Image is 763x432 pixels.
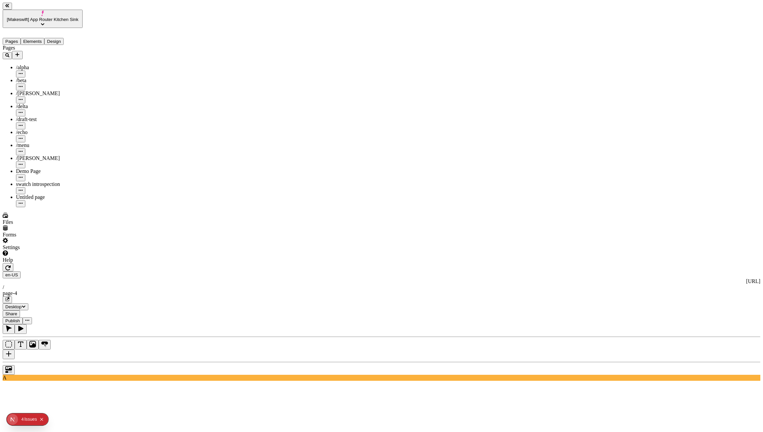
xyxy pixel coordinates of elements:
[3,257,83,263] div: Help
[16,116,83,122] div: /draft-test
[3,278,760,284] div: [URL]
[3,271,21,278] button: Open locale picker
[16,65,83,71] div: /alpha
[7,17,79,22] span: [Makeswift] App Router Kitchen Sink
[16,142,83,148] div: /menu
[16,77,83,83] div: /beta
[3,5,97,11] p: Cookie Test Route
[27,340,39,350] button: Image
[3,219,83,225] div: Files
[3,38,21,45] button: Pages
[16,168,83,174] div: Demo Page
[3,375,760,381] div: A
[16,155,83,161] div: /[PERSON_NAME]
[16,129,83,135] div: /echo
[16,181,83,187] div: swatch introspection
[5,304,22,309] span: Desktop
[5,311,17,316] span: Share
[39,340,51,350] button: Button
[3,232,83,238] div: Forms
[3,290,760,296] div: page-4
[16,103,83,109] div: /delta
[5,272,18,277] span: en-US
[5,318,20,323] span: Publish
[44,38,64,45] button: Design
[12,51,23,59] button: Add new
[15,340,27,350] button: Text
[3,340,15,350] button: Box
[3,310,20,317] button: Share
[3,45,83,51] div: Pages
[3,10,83,28] button: [Makeswift] App Router Kitchen Sink
[3,303,28,310] button: Desktop
[16,90,83,96] div: /[PERSON_NAME]
[3,317,23,324] button: Publish
[3,244,83,250] div: Settings
[3,284,760,290] div: /
[16,194,83,200] div: Untitled page
[21,38,45,45] button: Elements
